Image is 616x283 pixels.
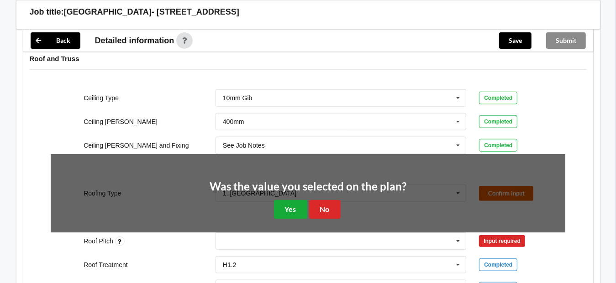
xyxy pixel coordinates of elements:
[479,115,517,128] div: Completed
[84,261,128,268] label: Roof Treatment
[223,95,253,101] div: 10mm Gib
[223,142,265,149] div: See Job Notes
[84,94,119,102] label: Ceiling Type
[30,7,64,17] h3: Job title:
[479,139,517,152] div: Completed
[223,118,244,125] div: 400mm
[30,54,587,63] h4: Roof and Truss
[210,180,406,194] h2: Was the value you selected on the plan?
[479,235,525,247] div: Input required
[223,262,237,268] div: H1.2
[64,7,239,17] h3: [GEOGRAPHIC_DATA]- [STREET_ADDRESS]
[309,200,341,219] button: No
[479,258,517,271] div: Completed
[95,36,174,45] span: Detailed information
[274,200,307,219] button: Yes
[84,118,158,125] label: Ceiling [PERSON_NAME]
[84,237,115,245] label: Roof Pitch
[499,32,532,49] button: Save
[84,142,189,149] label: Ceiling [PERSON_NAME] and Fixing
[31,32,80,49] button: Back
[479,92,517,104] div: Completed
